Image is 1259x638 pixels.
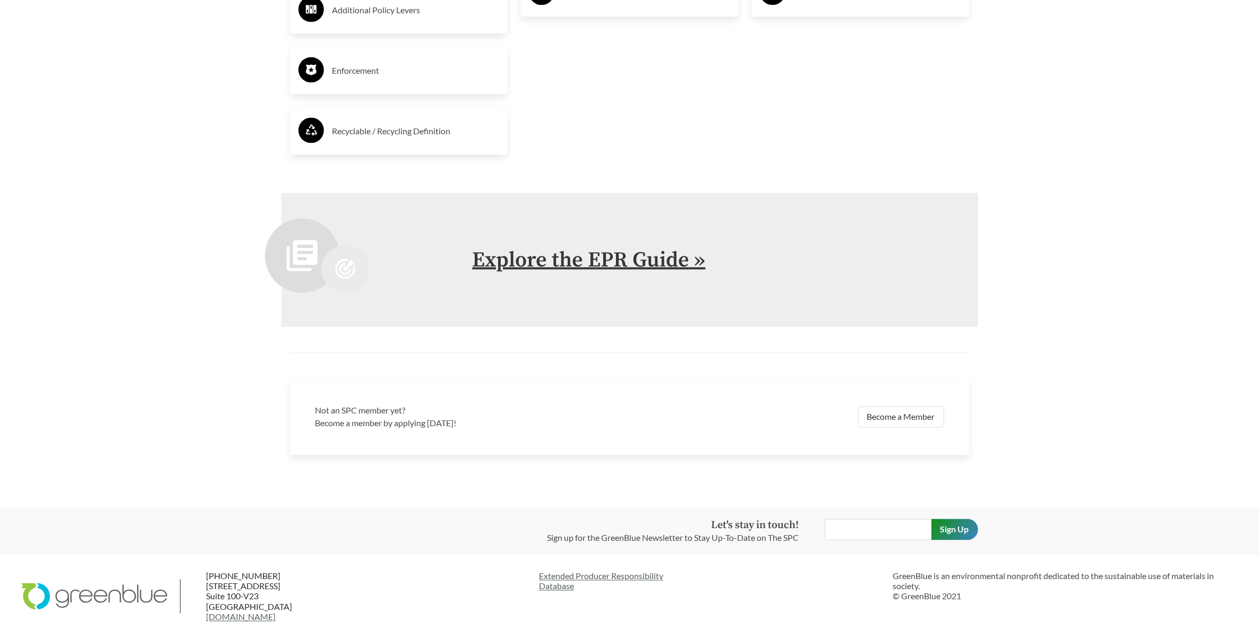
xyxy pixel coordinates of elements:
a: [DOMAIN_NAME] [206,612,276,622]
h3: Enforcement [332,62,500,79]
a: Become a Member [858,407,944,428]
h3: Additional Policy Levers [332,2,500,19]
p: [PHONE_NUMBER] [STREET_ADDRESS] Suite 100-V23 [GEOGRAPHIC_DATA] [206,571,335,622]
h3: Recyclable / Recycling Definition [332,123,500,140]
a: Explore the EPR Guide » [473,247,706,273]
p: GreenBlue is an environmental nonprofit dedicated to the sustainable use of materials in society.... [893,571,1238,602]
p: Sign up for the GreenBlue Newsletter to Stay Up-To-Date on The SPC [547,532,799,545]
input: Sign Up [931,519,978,540]
strong: Let's stay in touch! [712,519,799,532]
a: Extended Producer ResponsibilityDatabase [539,571,884,591]
h3: Not an SPC member yet? [315,404,623,417]
p: Become a member by applying [DATE]! [315,417,623,430]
